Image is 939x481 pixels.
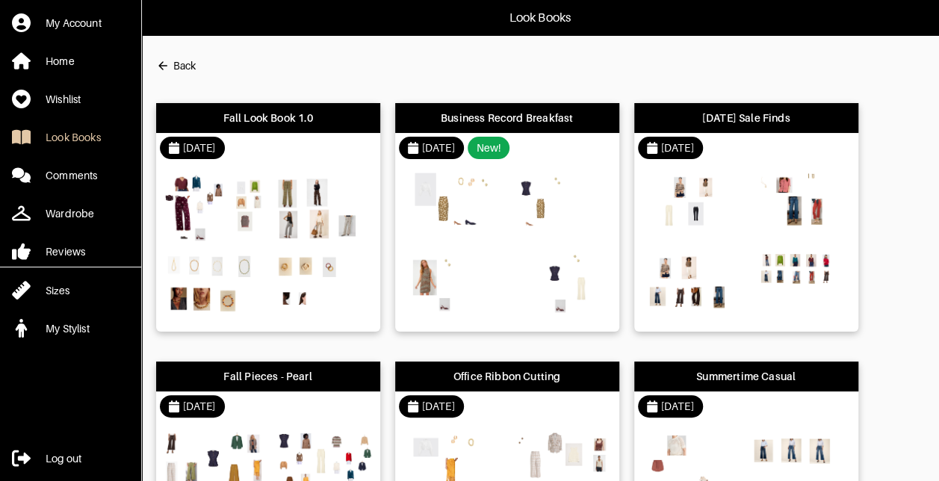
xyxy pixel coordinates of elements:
[441,111,573,125] div: Business Record Breakfast
[453,369,561,384] div: Office Ribbon Cutting
[46,16,102,31] div: My Account
[642,170,743,241] img: Outfit Labor Day Sale Finds
[272,251,373,322] img: Outfit Fall Look Book 1.0
[696,369,796,384] div: Summertime Casual
[164,251,264,322] img: Outfit Fall Look Book 1.0
[511,251,612,322] img: Outfit Business Record Breakfast
[156,51,196,81] button: Back
[183,140,216,155] div: [DATE]
[46,244,85,259] div: Reviews
[702,111,790,125] div: [DATE] Sale Finds
[46,130,101,145] div: Look Books
[750,170,851,241] img: Outfit Labor Day Sale Finds
[164,170,264,241] img: Outfit Fall Look Book 1.0
[272,170,373,241] img: Outfit Fall Look Book 1.0
[509,9,571,27] p: Look Books
[642,251,743,322] img: Outfit Labor Day Sale Finds
[477,140,501,155] div: New!
[46,92,81,107] div: Wishlist
[46,283,69,298] div: Sizes
[46,206,94,221] div: Wardrobe
[46,168,97,183] div: Comments
[46,54,75,69] div: Home
[46,451,81,466] div: Log out
[183,399,216,414] div: [DATE]
[661,140,694,155] div: [DATE]
[422,399,455,414] div: [DATE]
[661,399,694,414] div: [DATE]
[403,251,503,322] img: Outfit Business Record Breakfast
[223,111,313,125] div: Fall Look Book 1.0
[173,58,196,73] div: Back
[422,140,455,155] div: [DATE]
[750,251,851,322] img: Outfit Labor Day Sale Finds
[46,321,90,336] div: My Stylist
[223,369,312,384] div: Fall Pieces - Pearl
[511,170,612,241] img: Outfit Business Record Breakfast
[403,170,503,241] img: Outfit Business Record Breakfast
